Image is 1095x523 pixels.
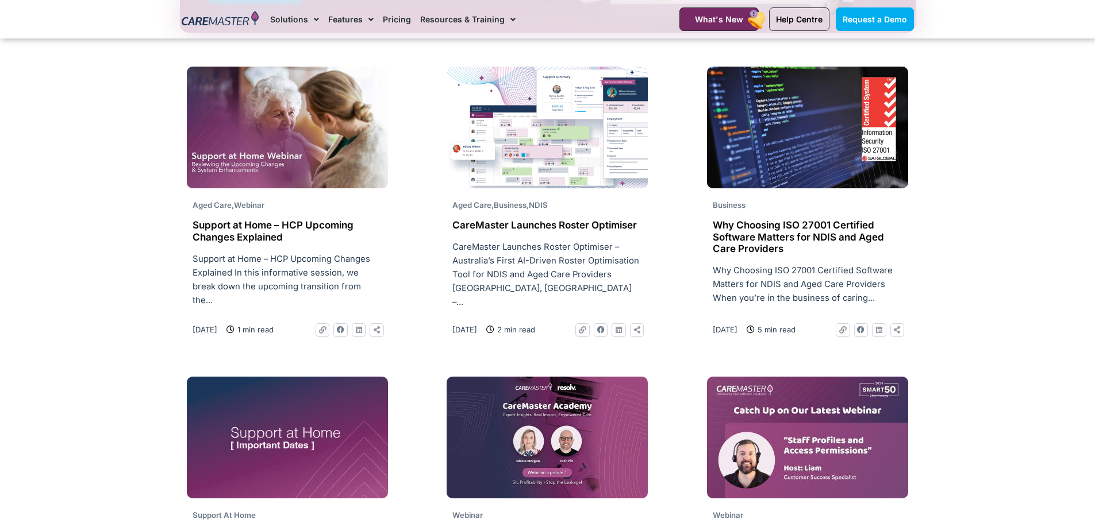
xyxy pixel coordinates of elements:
[193,510,256,520] span: Support At Home
[193,325,217,334] time: [DATE]
[193,252,382,307] p: Support at Home – HCP Upcoming Changes Explained In this informative session, we break down the u...
[452,219,642,231] h2: CareMaster Launches Roster Optimiser
[452,325,477,334] time: [DATE]
[234,200,264,210] span: Webinar
[452,240,642,309] p: CareMaster Launches Roster Optimiser – Australia’s First AI-Driven Roster Optimisation Tool for N...
[235,323,274,336] span: 1 min read
[452,200,491,210] span: Aged Care
[452,323,477,336] a: [DATE]
[182,11,259,28] img: CareMaster Logo
[529,200,548,210] span: NDIS
[193,200,264,210] span: ,
[187,377,388,498] img: support-at-home-key-dates
[713,325,737,334] time: [DATE]
[452,200,548,210] span: , ,
[713,323,737,336] a: [DATE]
[843,14,907,24] span: Request a Demo
[447,67,648,188] img: press-realease-image 2x
[836,7,914,31] a: Request a Demo
[713,264,902,305] p: Why Choosing ISO 27001 Certified Software Matters for NDIS and Aged Care Providers When you’re in...
[494,200,527,210] span: Business
[447,377,648,498] img: youtube
[755,323,796,336] span: 5 min read
[452,510,483,520] span: Webinar
[695,14,743,24] span: What's New
[713,219,902,254] h2: Why Choosing ISO 27001 Certified Software Matters for NDIS and Aged Care Providers
[769,7,829,31] a: Help Centre
[193,323,217,336] a: [DATE]
[713,200,746,210] span: Business
[193,200,232,210] span: Aged Care
[713,510,743,520] span: Webinar
[187,67,388,188] img: support-at-home
[776,14,823,24] span: Help Centre
[494,323,535,336] span: 2 min read
[707,377,908,498] img: Missed Staff Profiles and Access Permissions_Website Thumb
[679,7,759,31] a: What's New
[707,67,908,188] img: ISO27001-LOGO
[193,219,382,243] h2: Support at Home – HCP Upcoming Changes Explained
